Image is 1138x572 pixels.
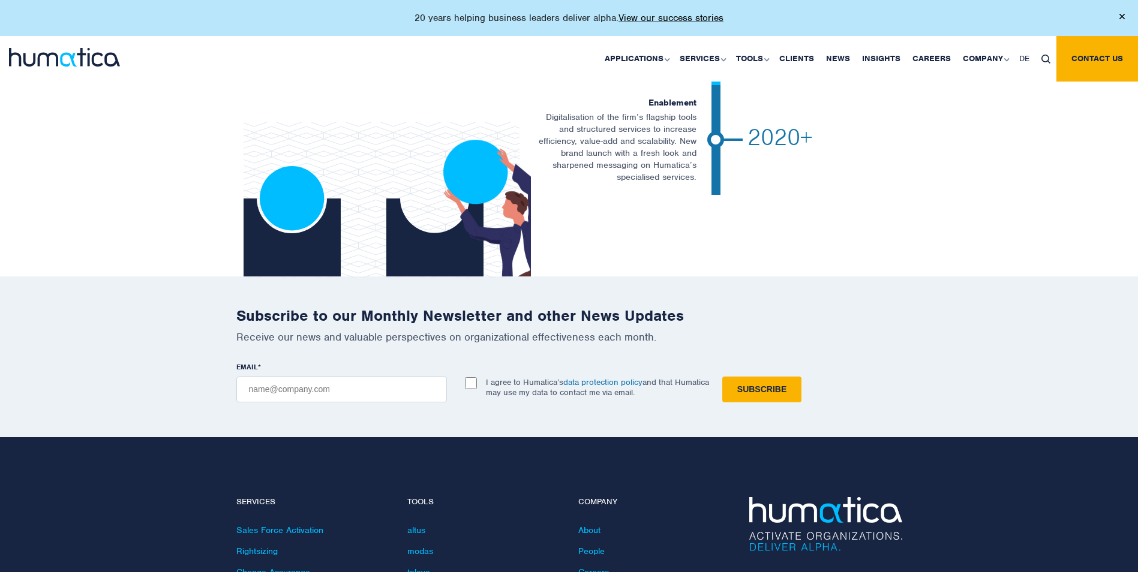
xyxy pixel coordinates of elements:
[407,497,560,507] h4: Tools
[749,497,902,551] img: Humatica
[236,497,389,507] h4: Services
[674,36,730,82] a: Services
[465,377,477,389] input: I agree to Humatica’sdata protection policyand that Humatica may use my data to contact me via em...
[730,36,773,82] a: Tools
[906,36,957,82] a: Careers
[415,12,723,24] p: 20 years helping business leaders deliver alpha.
[578,497,731,507] h4: Company
[236,546,278,556] a: Rightsizing
[618,12,723,24] a: View our success stories
[236,362,258,372] span: EMAIL
[599,36,674,82] a: Applications
[407,546,433,556] a: modas
[856,36,906,82] a: Insights
[1041,55,1050,64] img: search_icon
[1013,36,1035,82] a: DE
[578,546,605,556] a: People
[486,377,709,398] p: I agree to Humatica’s and that Humatica may use my data to contact me via email.
[236,306,902,325] h2: Subscribe to our Monthly Newsletter and other News Updates
[820,36,856,82] a: News
[1056,36,1138,82] a: Contact us
[578,525,600,535] a: About
[747,133,812,142] span: 2020+
[957,36,1013,82] a: Company
[407,525,425,535] a: altus
[563,377,642,387] a: data protection policy
[236,377,447,402] input: name@company.com
[236,330,902,344] p: Receive our news and valuable perspectives on organizational effectiveness each month.
[722,377,801,402] input: Subscribe
[530,111,697,183] p: Digitalisation of the firm’s flagship tools and structured services to increase efficiency, value...
[9,48,120,67] img: logo
[236,525,323,535] a: Sales Force Activation
[530,97,697,108] h6: Enablement
[773,36,820,82] a: Clients
[1019,53,1029,64] span: DE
